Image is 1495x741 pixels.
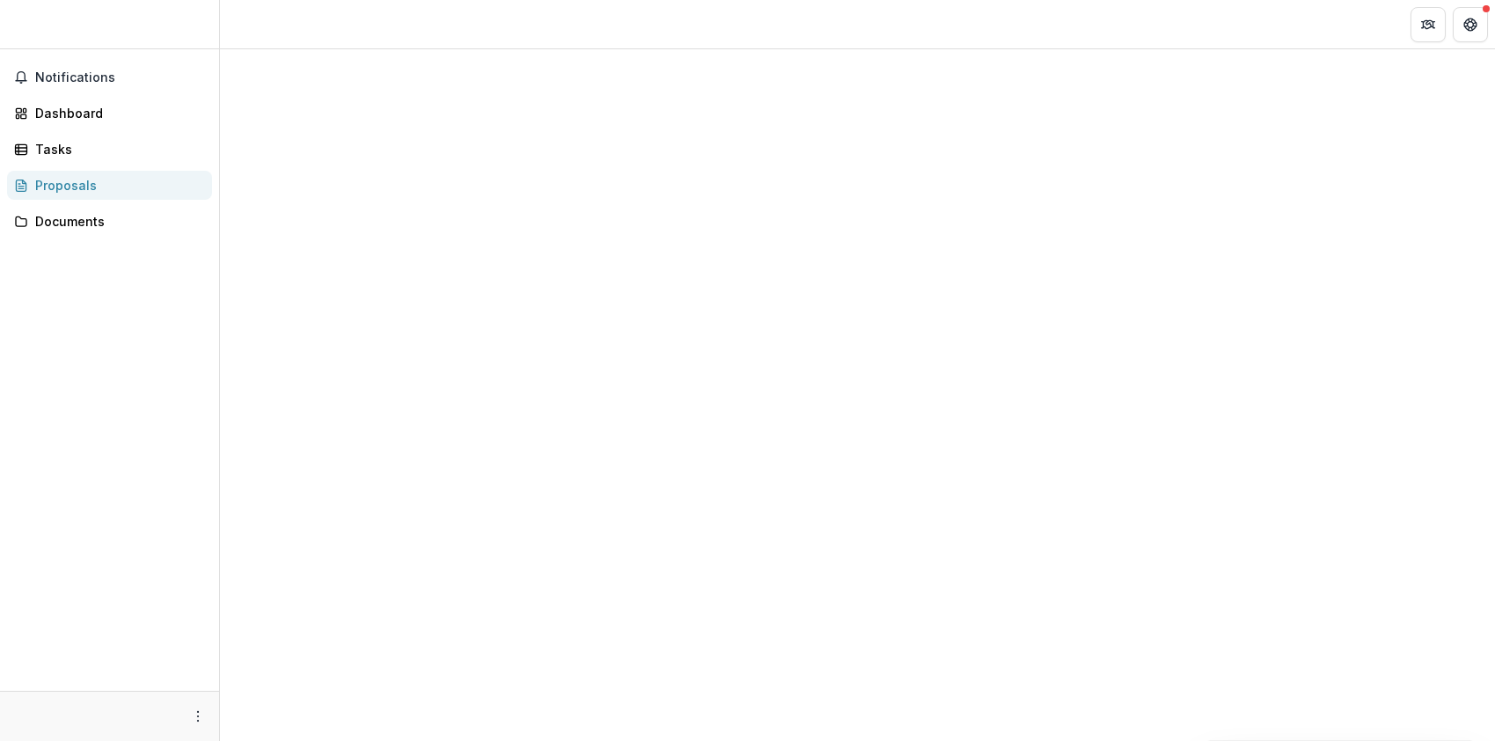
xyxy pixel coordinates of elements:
[7,63,212,92] button: Notifications
[7,171,212,200] a: Proposals
[35,140,198,158] div: Tasks
[7,99,212,128] a: Dashboard
[35,212,198,231] div: Documents
[1453,7,1488,42] button: Get Help
[35,104,198,122] div: Dashboard
[35,70,205,85] span: Notifications
[7,135,212,164] a: Tasks
[1411,7,1446,42] button: Partners
[35,176,198,194] div: Proposals
[7,207,212,236] a: Documents
[187,706,209,727] button: More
